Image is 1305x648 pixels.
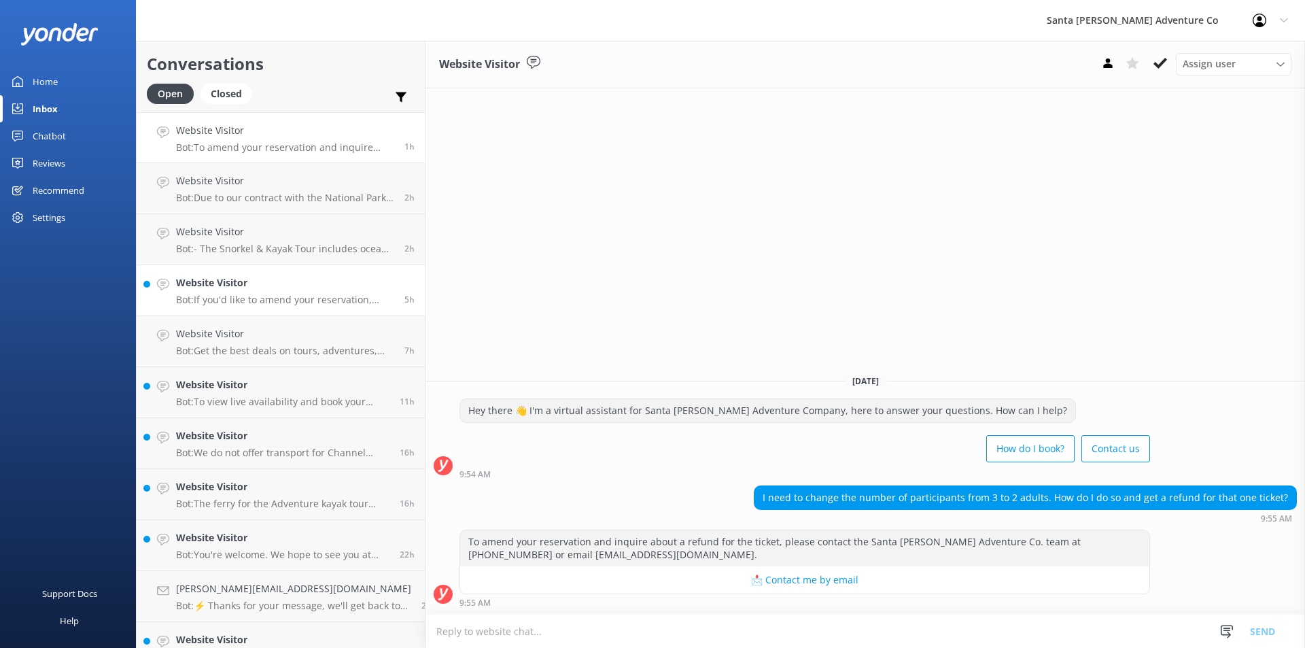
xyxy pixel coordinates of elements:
[137,214,425,265] a: Website VisitorBot:- The Snorkel & Kayak Tour includes ocean kayaks, but the type (sit-in or sit-...
[439,56,520,73] h3: Website Visitor
[137,163,425,214] a: Website VisitorBot:Due to our contract with the National Park Service, we are unable to sell ferr...
[404,192,415,203] span: Aug 25 2025 09:24am (UTC -07:00) America/Tijuana
[400,447,415,458] span: Aug 24 2025 07:07pm (UTC -07:00) America/Tijuana
[176,600,411,612] p: Bot: ⚡ Thanks for your message, we'll get back to you as soon as we can. You're also welcome to k...
[459,598,1150,607] div: Aug 25 2025 09:55am (UTC -07:00) America/Tijuana
[137,265,425,316] a: Website VisitorBot:If you'd like to amend your reservation, please contact the Santa [PERSON_NAME...
[20,23,99,46] img: yonder-white-logo.png
[176,173,394,188] h4: Website Visitor
[147,84,194,104] div: Open
[176,530,389,545] h4: Website Visitor
[460,399,1075,422] div: Hey there 👋 I'm a virtual assistant for Santa [PERSON_NAME] Adventure Company, here to answer you...
[404,294,415,305] span: Aug 25 2025 06:04am (UTC -07:00) America/Tijuana
[137,367,425,418] a: Website VisitorBot:To view live availability and book your Santa [PERSON_NAME] Adventure tour, cl...
[137,469,425,520] a: Website VisitorBot:The ferry for the Adventure kayak tour departs from Island Packers in the [GEO...
[176,447,389,459] p: Bot: We do not offer transport for Channel Islands kayaking tours from [GEOGRAPHIC_DATA][PERSON_N...
[1183,56,1236,71] span: Assign user
[33,204,65,231] div: Settings
[176,326,394,341] h4: Website Visitor
[33,177,84,204] div: Recommend
[176,275,394,290] h4: Website Visitor
[176,479,389,494] h4: Website Visitor
[404,243,415,254] span: Aug 25 2025 08:59am (UTC -07:00) America/Tijuana
[42,580,97,607] div: Support Docs
[176,428,389,443] h4: Website Visitor
[201,84,252,104] div: Closed
[137,418,425,469] a: Website VisitorBot:We do not offer transport for Channel Islands kayaking tours from [GEOGRAPHIC_...
[176,224,394,239] h4: Website Visitor
[176,549,389,561] p: Bot: You're welcome. We hope to see you at [GEOGRAPHIC_DATA][PERSON_NAME] Adventure Co. soon!
[460,566,1149,594] button: 📩 Contact me by email
[459,599,491,607] strong: 9:55 AM
[33,68,58,95] div: Home
[754,513,1297,523] div: Aug 25 2025 09:55am (UTC -07:00) America/Tijuana
[400,396,415,407] span: Aug 25 2025 12:32am (UTC -07:00) America/Tijuana
[754,486,1296,509] div: I need to change the number of participants from 3 to 2 adults. How do I do so and get a refund f...
[176,192,394,204] p: Bot: Due to our contract with the National Park Service, we are unable to sell ferry tickets to p...
[844,375,887,387] span: [DATE]
[147,51,415,77] h2: Conversations
[400,549,415,560] span: Aug 24 2025 01:06pm (UTC -07:00) America/Tijuana
[404,345,415,356] span: Aug 25 2025 03:43am (UTC -07:00) America/Tijuana
[60,607,79,634] div: Help
[137,571,425,622] a: [PERSON_NAME][EMAIL_ADDRESS][DOMAIN_NAME]Bot:⚡ Thanks for your message, we'll get back to you as ...
[404,141,415,152] span: Aug 25 2025 09:55am (UTC -07:00) America/Tijuana
[201,86,259,101] a: Closed
[147,86,201,101] a: Open
[176,294,394,306] p: Bot: If you'd like to amend your reservation, please contact the Santa [PERSON_NAME] Adventure Co...
[400,498,415,509] span: Aug 24 2025 06:58pm (UTC -07:00) America/Tijuana
[176,377,389,392] h4: Website Visitor
[137,520,425,571] a: Website VisitorBot:You're welcome. We hope to see you at [GEOGRAPHIC_DATA][PERSON_NAME] Adventure...
[459,469,1150,479] div: Aug 25 2025 09:54am (UTC -07:00) America/Tijuana
[33,95,58,122] div: Inbox
[421,600,436,611] span: Aug 24 2025 12:17pm (UTC -07:00) America/Tijuana
[176,498,389,510] p: Bot: The ferry for the Adventure kayak tour departs from Island Packers in the [GEOGRAPHIC_DATA]....
[176,632,395,647] h4: Website Visitor
[176,345,394,357] p: Bot: Get the best deals on tours, adventures, and group activities in [GEOGRAPHIC_DATA][PERSON_NA...
[33,122,66,150] div: Chatbot
[176,141,394,154] p: Bot: To amend your reservation and inquire about a refund for the ticket, please contact the Sant...
[176,243,394,255] p: Bot: - The Snorkel & Kayak Tour includes ocean kayaks, but the type (sit-in or sit-on-top) is not...
[1261,515,1292,523] strong: 9:55 AM
[176,396,389,408] p: Bot: To view live availability and book your Santa [PERSON_NAME] Adventure tour, click [URL][DOMA...
[137,316,425,367] a: Website VisitorBot:Get the best deals on tours, adventures, and group activities in [GEOGRAPHIC_D...
[1176,53,1291,75] div: Assign User
[1081,435,1150,462] button: Contact us
[33,150,65,177] div: Reviews
[460,530,1149,566] div: To amend your reservation and inquire about a refund for the ticket, please contact the Santa [PE...
[459,471,491,479] strong: 9:54 AM
[137,112,425,163] a: Website VisitorBot:To amend your reservation and inquire about a refund for the ticket, please co...
[986,435,1075,462] button: How do I book?
[176,123,394,138] h4: Website Visitor
[176,581,411,596] h4: [PERSON_NAME][EMAIL_ADDRESS][DOMAIN_NAME]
